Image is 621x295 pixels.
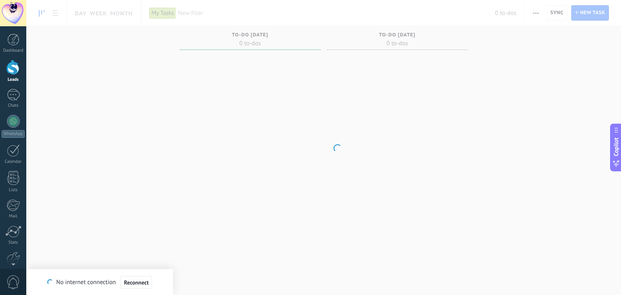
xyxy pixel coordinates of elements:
span: Reconnect [124,280,148,285]
div: WhatsApp [2,130,25,138]
div: Calendar [2,159,25,164]
button: Reconnect [120,276,152,289]
div: Dashboard [2,48,25,53]
div: Lists [2,188,25,193]
div: Stats [2,240,25,245]
div: Chats [2,103,25,108]
div: Leads [2,77,25,82]
div: No internet connection [47,276,152,289]
div: Mail [2,214,25,219]
span: Copilot [612,138,620,156]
